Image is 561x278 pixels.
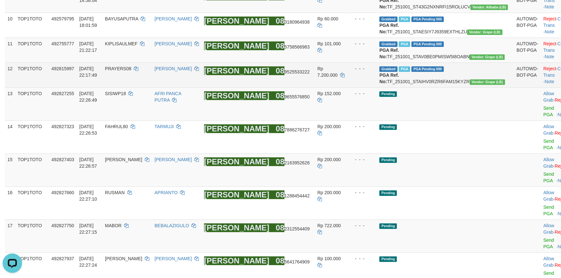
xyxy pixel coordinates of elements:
[543,190,554,202] a: Allow Grab
[350,156,374,163] div: - - -
[5,219,15,252] td: 17
[276,190,284,199] ah_el_jm_1757876466094: 08
[317,16,338,21] span: Rp 60.000
[79,190,97,202] span: [DATE] 22:27:10
[155,190,177,195] a: APRIANTO
[204,91,269,100] ah_el_jm_1757876466094: [PERSON_NAME]
[276,127,310,132] span: Copy 087886276727 to clipboard
[79,157,97,169] span: [DATE] 22:26:57
[52,124,74,129] span: 492827323
[379,48,399,59] b: PGA Ref. No:
[52,256,74,261] span: 492827937
[105,223,121,228] span: MABOR
[155,256,192,261] a: [PERSON_NAME]
[411,17,444,22] span: PGA Pending
[469,54,505,60] span: Vendor URL: https://dashboard.q2checkout.com/secure
[276,19,310,25] span: Copy 083180964938 to clipboard
[276,91,284,100] ah_el_jm_1757876466094: 08
[79,256,97,268] span: [DATE] 22:27:24
[276,17,284,25] ah_el_jm_1757876466094: 08
[544,79,554,84] a: Note
[377,13,514,38] td: TF_251001_STAESIY7J9359EXTHLZU
[543,256,554,268] a: Allow Grab
[276,256,284,265] ah_el_jm_1757876466094: 08
[276,193,310,198] span: Copy 081288454442 to clipboard
[544,54,554,59] a: Note
[379,41,397,47] span: Grabbed
[155,66,192,71] a: [PERSON_NAME]
[543,223,555,235] span: ·
[399,17,410,22] span: Marked by adsGILANG
[544,4,554,9] a: Note
[15,62,49,87] td: TOP1TOTO
[543,157,555,169] span: ·
[15,186,49,219] td: TOP1TOTO
[514,13,541,38] td: AUTOWD-BOT-PGA
[514,38,541,62] td: AUTOWD-BOT-PGA
[276,124,284,133] ah_el_jm_1757876466094: 08
[276,223,284,232] ah_el_jm_1757876466094: 08
[379,91,397,97] span: Pending
[467,29,502,35] span: Vendor URL: https://dashboard.q2checkout.com/secure
[52,223,74,228] span: 492827750
[276,69,310,74] span: Copy 089525533222 to clipboard
[470,5,508,10] span: Vendor URL: https://dashboard.q2checkout.com/secure
[5,186,15,219] td: 16
[543,223,554,235] a: Allow Grab
[470,79,505,85] span: Vendor URL: https://dashboard.q2checkout.com/secure
[105,91,126,96] span: SISIWP18
[276,157,284,166] ah_el_jm_1757876466094: 08
[105,190,125,195] span: RUSMAN
[377,38,514,62] td: TF_251001_STAV0BE0PMISW5I8OABN
[543,190,555,202] span: ·
[379,23,399,34] b: PGA Ref. No:
[276,41,284,50] ah_el_jm_1757876466094: 08
[155,91,181,103] a: AFRI PANCA PUTRA
[543,106,554,117] a: Send PGA
[52,41,74,46] span: 492755777
[350,16,374,22] div: - - -
[204,190,269,199] ah_el_jm_1757876466094: [PERSON_NAME]
[411,66,444,72] span: PGA Pending
[276,259,310,264] span: Copy 085641764909 to clipboard
[204,124,269,133] ah_el_jm_1757876466094: [PERSON_NAME]
[204,41,269,50] ah_el_jm_1757876466094: [PERSON_NAME]
[105,124,128,129] span: FAHRUL80
[155,223,189,228] a: BEBALAZIGULO
[350,90,374,97] div: - - -
[15,87,49,120] td: TOP1TOTO
[317,157,341,162] span: Rp 200.000
[543,139,554,150] a: Send PGA
[105,256,142,261] span: [PERSON_NAME]
[79,66,97,78] span: [DATE] 22:17:49
[204,223,269,232] ah_el_jm_1757876466094: [PERSON_NAME]
[79,16,97,28] span: [DATE] 18:01:59
[15,38,49,62] td: TOP1TOTO
[3,3,22,22] button: Open LiveChat chat widget
[15,13,49,38] td: TOP1TOTO
[379,157,397,163] span: Pending
[379,256,397,262] span: Pending
[350,65,374,72] div: - - -
[543,256,555,268] span: ·
[276,160,310,165] span: Copy 082163952626 to clipboard
[379,223,397,229] span: Pending
[276,66,284,75] ah_el_jm_1757876466094: 08
[379,190,397,196] span: Pending
[5,120,15,153] td: 14
[544,29,554,34] a: Note
[379,124,397,130] span: Pending
[52,66,74,71] span: 492815997
[379,66,397,72] span: Grabbed
[204,157,269,166] ah_el_jm_1757876466094: [PERSON_NAME]
[399,66,410,72] span: Marked by adsfajar
[543,205,554,216] a: Send PGA
[15,219,49,252] td: TOP1TOTO
[543,16,556,21] a: Reject
[514,62,541,87] td: AUTOWD-BOT-PGA
[155,41,192,46] a: [PERSON_NAME]
[399,41,410,47] span: Marked by adsGILANG
[52,91,74,96] span: 492827255
[379,72,399,84] b: PGA Ref. No:
[79,41,97,53] span: [DATE] 21:22:17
